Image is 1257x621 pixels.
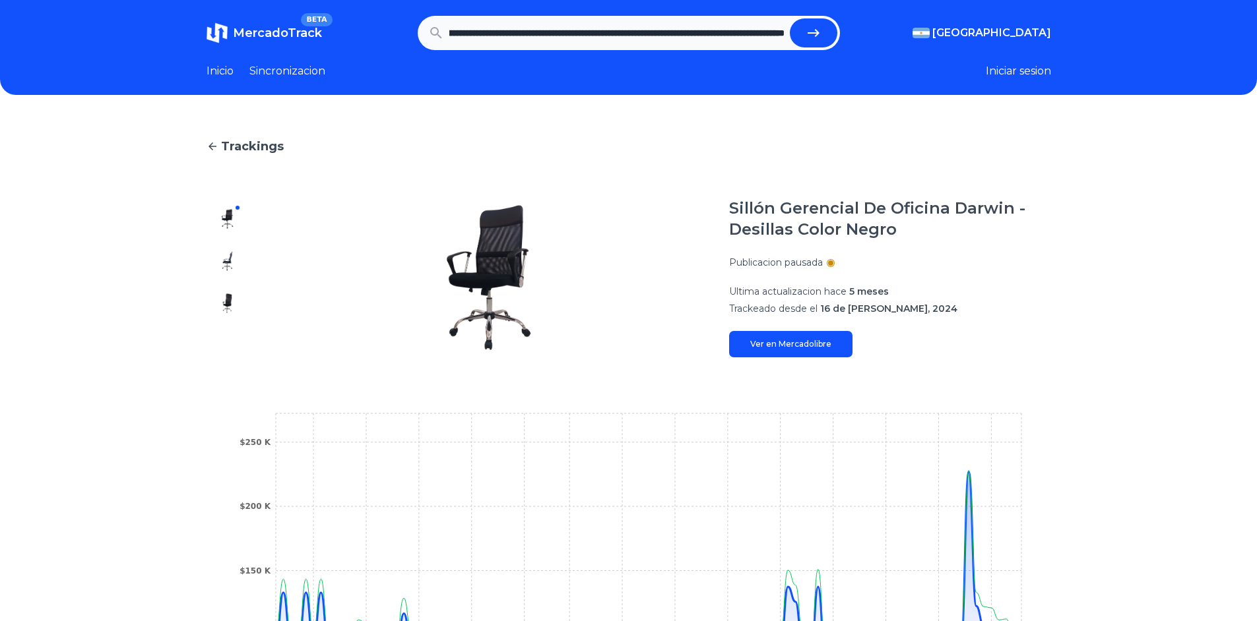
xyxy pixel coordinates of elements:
a: Ver en Mercadolibre [729,331,853,357]
img: Sillón Gerencial De Oficina Darwin - Desillas Color Negro [217,208,238,229]
img: Sillón Gerencial De Oficina Darwin - Desillas Color Negro [217,293,238,314]
a: Trackings [207,137,1051,156]
span: BETA [301,13,332,26]
img: Sillón Gerencial De Oficina Darwin - Desillas Color Negro [217,251,238,272]
span: MercadoTrack [233,26,322,40]
p: Publicacion pausada [729,256,823,269]
a: Sincronizacion [249,63,325,79]
tspan: $200 K [240,502,271,511]
img: Argentina [913,28,930,38]
span: 5 meses [849,285,889,297]
img: Sillón Gerencial De Oficina Darwin - Desillas Color Negro [275,198,703,357]
button: [GEOGRAPHIC_DATA] [913,25,1051,41]
span: Trackings [221,137,284,156]
a: Inicio [207,63,234,79]
tspan: $250 K [240,438,271,447]
tspan: $150 K [240,566,271,576]
img: MercadoTrack [207,22,228,44]
span: Trackeado desde el [729,303,818,314]
span: [GEOGRAPHIC_DATA] [932,25,1051,41]
a: MercadoTrackBETA [207,22,322,44]
span: 16 de [PERSON_NAME], 2024 [820,303,957,314]
h1: Sillón Gerencial De Oficina Darwin - Desillas Color Negro [729,198,1051,240]
button: Iniciar sesion [986,63,1051,79]
span: Ultima actualizacion hace [729,285,847,297]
